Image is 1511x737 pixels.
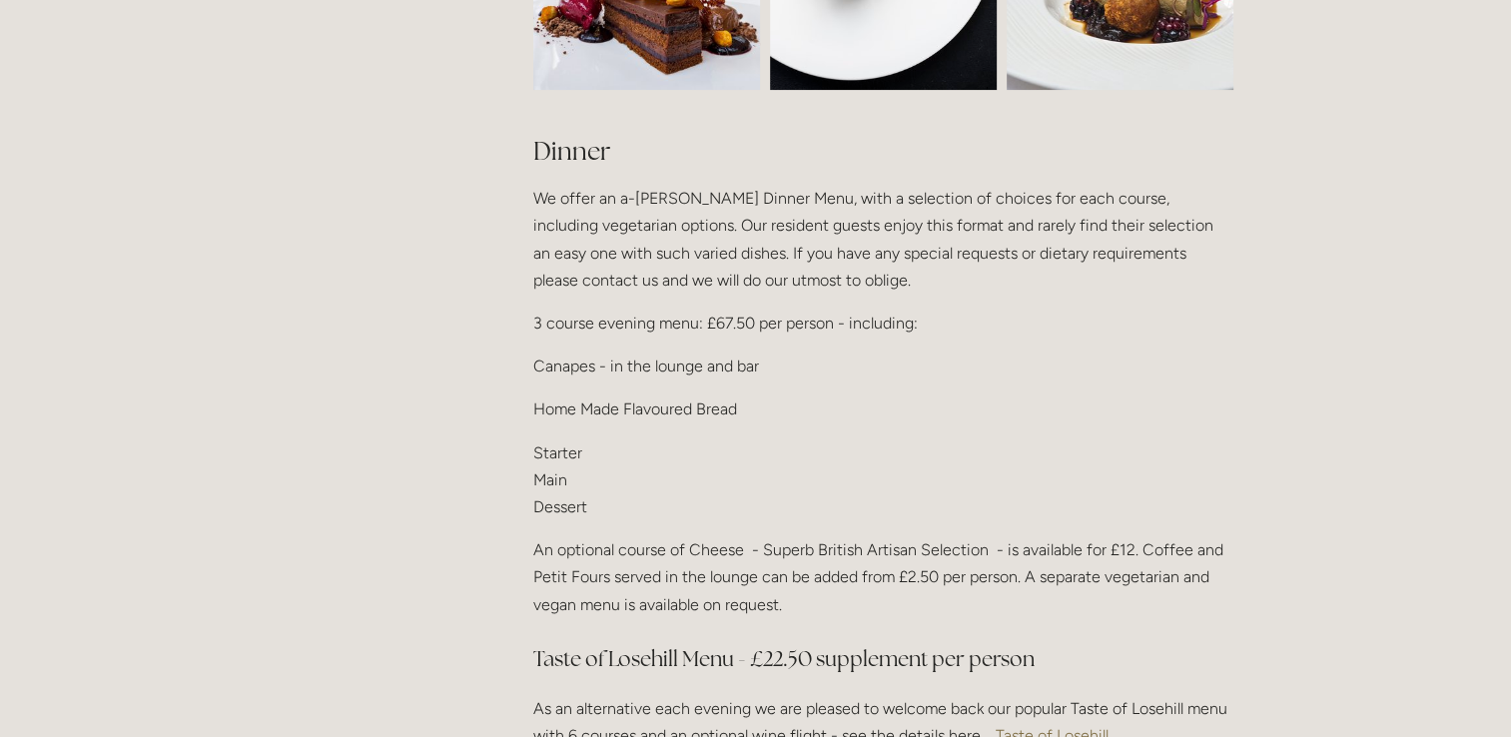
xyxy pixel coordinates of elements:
[533,353,1233,379] p: Canapes - in the lounge and bar
[533,639,1233,679] h3: Taste of Losehill Menu - £22.50 supplement per person
[533,395,1233,422] p: Home Made Flavoured Bread
[533,134,1233,169] h2: Dinner
[533,536,1233,618] p: An optional course of Cheese - Superb British Artisan Selection - is available for £12. Coffee an...
[533,310,1233,337] p: 3 course evening menu: £67.50 per person - including:
[533,439,1233,521] p: Starter Main Dessert
[533,185,1233,294] p: We offer an a-[PERSON_NAME] Dinner Menu, with a selection of choices for each course, including v...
